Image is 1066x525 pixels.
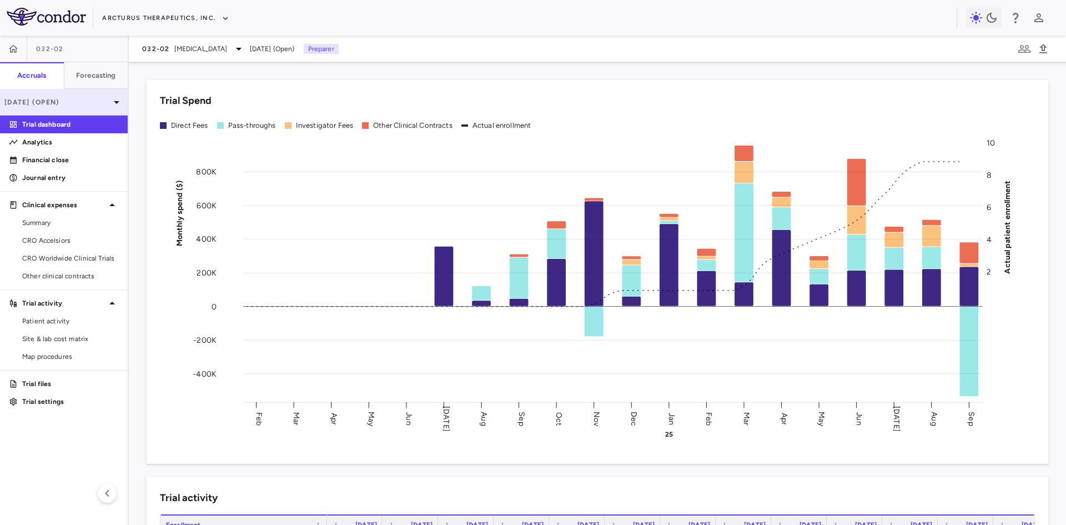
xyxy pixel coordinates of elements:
[667,412,676,424] text: Jan
[22,298,105,308] p: Trial activity
[160,93,212,108] h6: Trial Spend
[102,9,229,27] button: Arcturus Therapeutics, Inc.
[22,316,119,326] span: Patient activity
[592,411,601,426] text: Nov
[629,411,638,426] text: Dec
[472,121,531,131] div: Actual enrollment
[254,412,264,425] text: Feb
[250,44,295,54] span: [DATE] (Open)
[404,412,414,425] text: Jun
[175,180,184,246] tspan: Monthly spend ($)
[196,167,217,177] tspan: 800K
[4,97,110,107] p: [DATE] (Open)
[22,200,105,210] p: Clinical expenses
[373,121,452,131] div: Other Clinical Contracts
[22,334,119,344] span: Site & lab cost matrix
[22,155,119,165] p: Financial close
[987,138,995,148] tspan: 10
[212,302,217,311] tspan: 0
[22,253,119,263] span: CRO Worldwide Clinical Trials
[36,44,64,53] span: 032-02
[17,71,46,81] h6: Accruals
[987,234,992,244] tspan: 4
[929,412,939,426] text: Aug
[329,412,339,424] text: Apr
[22,173,119,183] p: Journal entry
[987,267,991,276] tspan: 2
[987,170,992,179] tspan: 8
[22,271,119,281] span: Other clinical contracts
[1003,180,1012,273] tspan: Actual patient enrollment
[197,201,217,210] tspan: 600K
[22,397,119,407] p: Trial settings
[479,412,489,426] text: Aug
[7,8,86,26] img: logo-full-BYUhSk78.svg
[665,431,673,438] text: 25
[142,44,170,53] span: 032-02
[196,234,217,244] tspan: 400K
[967,412,976,426] text: Sep
[304,44,339,54] p: Preparer
[517,412,526,426] text: Sep
[441,406,451,432] text: [DATE]
[291,412,301,425] text: Mar
[892,406,901,432] text: [DATE]
[193,336,217,345] tspan: -200K
[296,121,354,131] div: Investigator Fees
[171,121,208,131] div: Direct Fees
[197,268,217,278] tspan: 200K
[780,412,789,424] text: Apr
[817,411,826,426] text: May
[174,44,228,54] span: [MEDICAL_DATA]
[193,369,217,378] tspan: -400K
[704,412,713,425] text: Feb
[742,412,751,425] text: Mar
[987,202,991,212] tspan: 6
[22,218,119,228] span: Summary
[366,411,376,426] text: May
[22,137,119,147] p: Analytics
[22,236,119,246] span: CRO Accelsiors
[228,121,276,131] div: Pass-throughs
[76,71,116,81] h6: Forecasting
[854,412,864,425] text: Jun
[554,412,564,425] text: Oct
[22,119,119,129] p: Trial dashboard
[160,491,218,506] h6: Trial activity
[22,352,119,362] span: Map procedures
[22,379,119,389] p: Trial files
